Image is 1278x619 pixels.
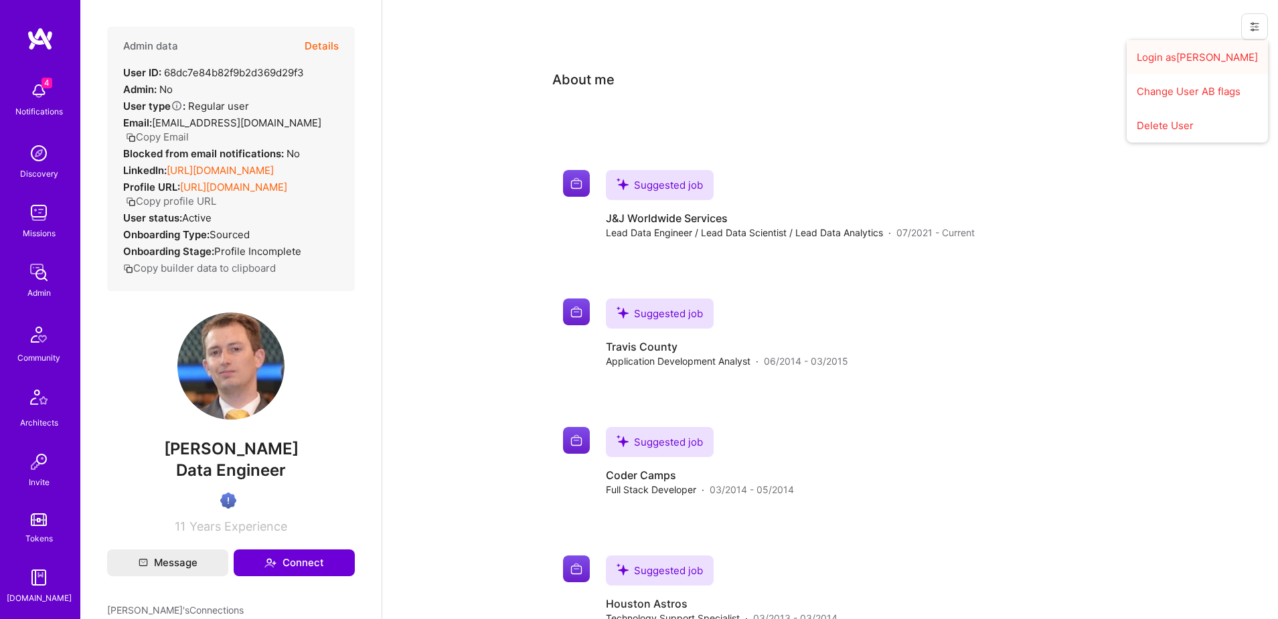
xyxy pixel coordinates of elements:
div: About me [552,70,615,90]
span: · [702,482,704,497]
img: teamwork [25,199,52,226]
button: Connect [234,549,355,576]
div: No [123,147,300,161]
img: admin teamwork [25,259,52,286]
div: Admin [27,286,51,300]
a: [URL][DOMAIN_NAME] [180,181,287,193]
span: Active [182,211,212,224]
div: Discovery [20,167,58,181]
h4: J&J Worldwide Services [606,211,975,226]
strong: Onboarding Type: [123,228,210,241]
div: Notifications [15,104,63,118]
button: Copy builder data to clipboard [123,261,276,275]
button: Message [107,549,228,576]
strong: User status: [123,211,182,224]
i: icon Copy [123,264,133,274]
span: · [756,354,758,368]
span: 11 [175,519,185,533]
span: 06/2014 - 03/2015 [764,354,848,368]
div: Community [17,351,60,365]
button: Copy profile URL [126,194,216,208]
button: Delete User [1127,108,1268,143]
span: [EMAIL_ADDRESS][DOMAIN_NAME] [152,116,321,129]
img: tokens [31,513,47,526]
button: Login as[PERSON_NAME] [1127,40,1268,74]
strong: User type : [123,100,185,112]
strong: Profile URL: [123,181,180,193]
span: [PERSON_NAME] [107,439,355,459]
div: Suggested job [606,427,714,457]
div: Suggested job [606,555,714,586]
img: Company logo [563,170,590,197]
span: 03/2014 - 05/2014 [710,482,794,497]
div: 68dc7e84b82f9b2d369d29f3 [123,66,304,80]
span: · [888,226,891,240]
img: discovery [25,140,52,167]
i: icon SuggestedTeams [617,563,629,576]
div: Regular user [123,99,249,113]
img: guide book [25,564,52,591]
img: logo [27,27,54,51]
img: User Avatar [177,313,285,420]
i: Help [171,100,183,112]
strong: Email: [123,116,152,129]
h4: Coder Camps [606,468,794,482]
strong: Admin: [123,83,157,96]
strong: Onboarding Stage: [123,245,214,258]
span: [PERSON_NAME]'s Connections [107,603,244,617]
div: No [123,82,173,96]
h4: Admin data [123,40,178,52]
img: Architects [23,383,55,416]
a: [URL][DOMAIN_NAME] [167,164,274,177]
span: Lead Data Engineer / Lead Data Scientist / Lead Data Analytics [606,226,883,240]
button: Change User AB flags [1127,74,1268,108]
div: Missions [23,226,56,240]
span: sourced [210,228,250,241]
div: Tokens [25,531,53,545]
i: icon Copy [126,132,136,143]
img: Company logo [563,555,590,582]
strong: Blocked from email notifications: [123,147,287,160]
div: Architects [20,416,58,430]
i: icon Connect [264,557,276,569]
div: Invite [29,475,50,489]
button: Copy Email [126,130,189,144]
span: 4 [42,78,52,88]
img: Invite [25,448,52,475]
img: Company logo [563,427,590,454]
i: icon SuggestedTeams [617,435,629,447]
i: icon SuggestedTeams [617,306,629,319]
span: Years Experience [189,519,287,533]
span: Application Development Analyst [606,354,750,368]
img: bell [25,78,52,104]
span: Data Engineer [176,460,286,480]
div: Suggested job [606,298,714,329]
img: High Potential User [220,493,236,509]
i: icon Mail [139,558,148,567]
img: Community [23,319,55,351]
i: icon SuggestedTeams [617,178,629,190]
strong: User ID: [123,66,161,79]
h4: Houston Astros [606,596,837,611]
button: Details [305,27,339,66]
i: icon Copy [126,197,136,207]
span: 07/2021 - Current [896,226,975,240]
h4: Travis County [606,339,848,354]
span: Profile Incomplete [214,245,301,258]
img: Company logo [563,298,590,325]
strong: LinkedIn: [123,164,167,177]
div: [DOMAIN_NAME] [7,591,72,605]
div: Suggested job [606,170,714,200]
span: Full Stack Developer [606,482,696,497]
